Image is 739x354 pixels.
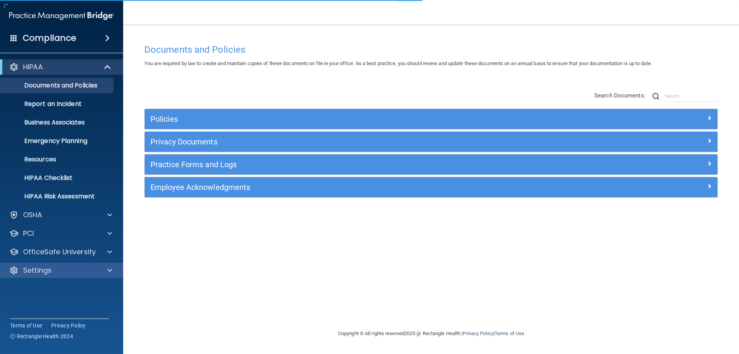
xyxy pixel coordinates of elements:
p: HIPAA Risk Assessment [5,193,110,200]
a: Terms of Use [495,331,524,336]
p: Business Associates [5,119,110,126]
a: Privacy Documents [150,136,712,148]
h4: Compliance [23,33,76,44]
h5: Policies [150,115,568,123]
p: HIPAA Checklist [5,174,110,182]
p: Settings [23,266,52,275]
h5: Practice Forms and Logs [150,160,568,169]
a: OfficeSafe University [9,247,112,257]
a: Policies [150,113,712,125]
p: OfficeSafe University [23,247,96,257]
span: Ⓒ Rectangle Health 2024 [10,332,73,340]
h5: Privacy Documents [150,138,568,146]
span: You are required by law to create and maintain copies of these documents on file in your office. ... [144,60,652,66]
a: Privacy Policy [51,322,86,329]
p: Resources [5,156,110,163]
h4: Documents and Policies [144,45,718,55]
iframe: Drift Widget Chat Controller [606,299,730,330]
a: Settings [9,266,112,275]
h5: Employee Acknowledgments [150,183,568,191]
a: OSHA [9,210,112,220]
input: Search [665,91,718,102]
a: Employee Acknowledgments [150,181,712,193]
p: Emergency Planning [5,137,110,145]
p: HIPAA [23,62,43,72]
p: Documents and Policies [5,82,110,89]
p: Report an Incident [5,100,110,108]
a: Practice Forms and Logs [150,158,712,171]
a: Terms of Use [10,322,42,329]
p: OSHA [23,210,42,220]
img: ic-search.3b580494.png [652,93,659,100]
a: HIPAA [9,62,112,72]
a: Privacy Policy [463,331,493,336]
img: PMB logo [9,8,114,23]
p: PCI [23,229,34,238]
a: PCI [9,229,112,238]
span: Search Documents: [594,92,645,99]
div: Copyright © All rights reserved 2025 @ Rectangle Health | | [291,321,572,346]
